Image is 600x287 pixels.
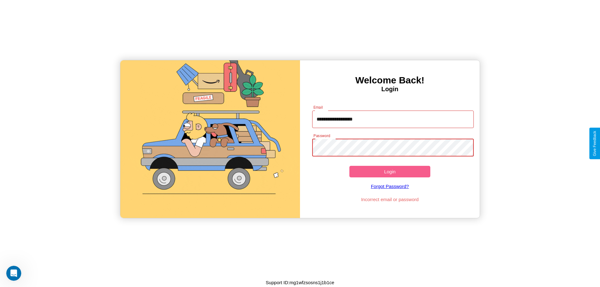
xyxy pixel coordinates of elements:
h3: Welcome Back! [300,75,480,86]
div: Give Feedback [592,131,597,156]
label: Password [313,133,330,138]
p: Incorrect email or password [309,195,471,204]
h4: Login [300,86,480,93]
label: Email [313,105,323,110]
button: Login [349,166,430,177]
img: gif [120,60,300,218]
iframe: Intercom live chat [6,266,21,281]
p: Support ID: mg1wfzsosns1j1b1ce [266,278,334,287]
a: Forgot Password? [309,177,471,195]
